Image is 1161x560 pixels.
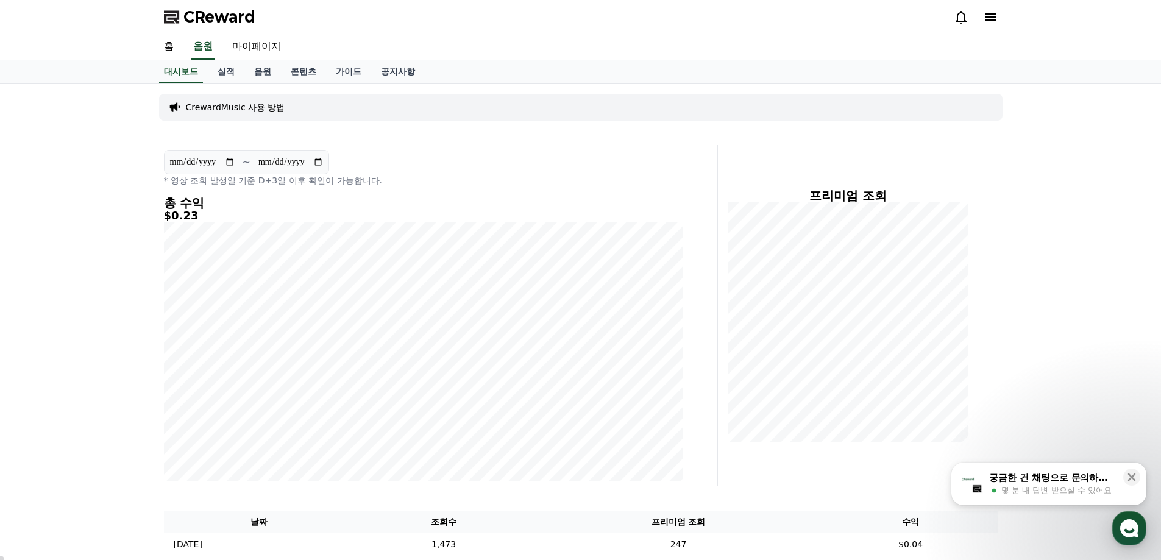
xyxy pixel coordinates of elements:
[159,60,203,83] a: 대시보드
[164,210,683,222] h5: $0.23
[355,511,533,533] th: 조회수
[824,533,998,556] td: $0.04
[533,533,823,556] td: 247
[164,7,255,27] a: CReward
[326,60,371,83] a: 가이드
[186,101,285,113] a: CrewardMusic 사용 방법
[243,155,250,169] p: ~
[208,60,244,83] a: 실적
[533,511,823,533] th: 프리미엄 조회
[824,511,998,533] th: 수익
[154,34,183,60] a: 홈
[183,7,255,27] span: CReward
[355,533,533,556] td: 1,473
[281,60,326,83] a: 콘텐츠
[164,511,355,533] th: 날짜
[728,189,968,202] h4: 프리미엄 조회
[174,538,202,551] p: [DATE]
[191,34,215,60] a: 음원
[222,34,291,60] a: 마이페이지
[371,60,425,83] a: 공지사항
[164,174,683,186] p: * 영상 조회 발생일 기준 D+3일 이후 확인이 가능합니다.
[244,60,281,83] a: 음원
[164,196,683,210] h4: 총 수익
